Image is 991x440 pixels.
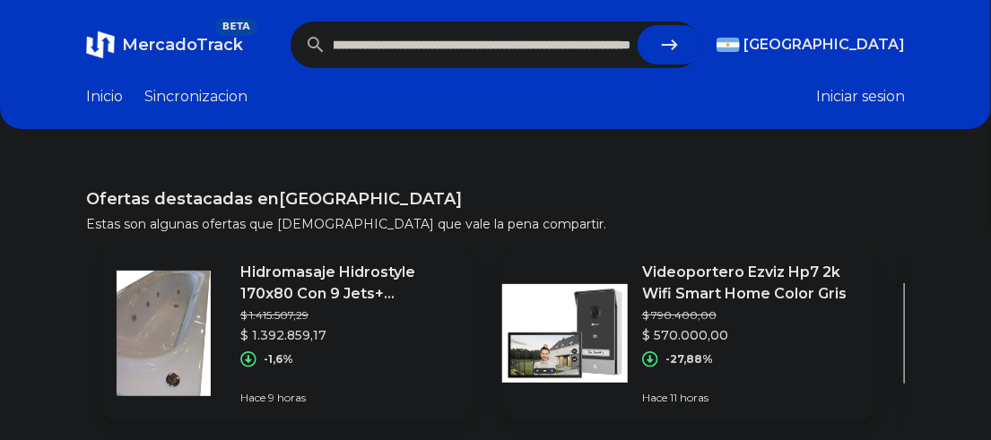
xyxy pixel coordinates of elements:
[816,86,905,108] button: Iniciar sesion
[240,326,459,344] p: $ 1.392.859,17
[642,262,861,305] p: Videoportero Ezviz Hp7 2k Wifi Smart Home Color Gris
[215,18,257,36] span: BETA
[502,271,628,396] img: Featured image
[122,35,243,55] span: MercadoTrack
[86,86,123,108] a: Inicio
[642,326,861,344] p: $ 570.000,00
[240,308,459,323] p: $ 1.415.507,29
[86,30,115,59] img: MercadoTrack
[144,86,248,108] a: Sincronizacion
[240,391,459,405] p: Hace 9 horas
[642,391,861,405] p: Hace 11 horas
[86,30,243,59] a: MercadoTrackBETA
[717,38,740,52] img: Argentina
[717,34,905,56] button: [GEOGRAPHIC_DATA]
[642,308,861,323] p: $ 790.400,00
[86,215,905,233] p: Estas son algunas ofertas que [DEMOGRAPHIC_DATA] que vale la pena compartir.
[502,247,875,419] a: Featured imageVideoportero Ezviz Hp7 2k Wifi Smart Home Color Gris$ 790.400,00$ 570.000,00-27,88%...
[665,352,713,367] p: -27,88%
[86,186,905,211] h1: Ofertas destacadas en [GEOGRAPHIC_DATA]
[240,262,459,305] p: Hidromasaje Hidrostyle 170x80 Con 9 Jets+ Almohadilla +3/4hp
[100,247,474,419] a: Featured imageHidromasaje Hidrostyle 170x80 Con 9 Jets+ Almohadilla +3/4hp$ 1.415.507,29$ 1.392.8...
[264,352,293,367] p: -1,6%
[100,271,226,396] img: Featured image
[743,34,905,56] span: [GEOGRAPHIC_DATA]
